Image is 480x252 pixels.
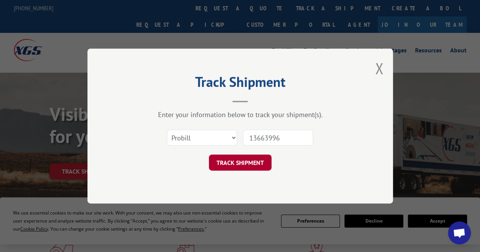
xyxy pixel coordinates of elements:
button: Close modal [375,58,383,78]
input: Number(s) [243,130,313,146]
h2: Track Shipment [126,76,355,91]
div: Enter your information below to track your shipment(s). [126,110,355,119]
button: TRACK SHIPMENT [209,154,272,171]
div: Open chat [448,221,471,244]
